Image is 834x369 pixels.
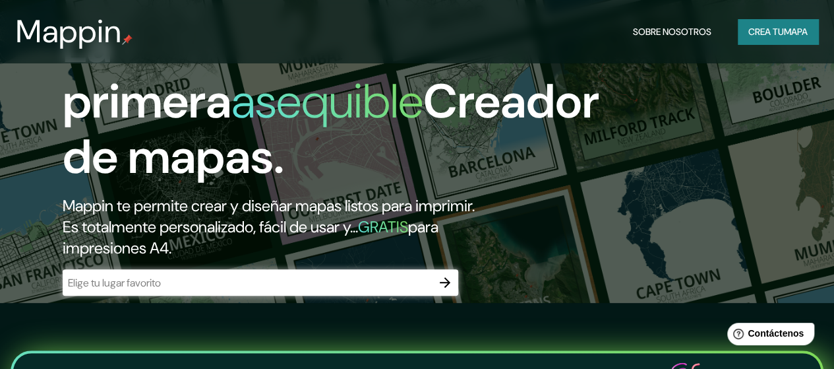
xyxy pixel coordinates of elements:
[63,217,438,258] font: para impresiones A4.
[784,26,808,38] font: mapa
[63,71,599,187] font: Creador de mapas.
[748,26,784,38] font: Crea tu
[628,19,717,44] button: Sobre nosotros
[16,11,122,52] font: Mappin
[63,217,358,237] font: Es totalmente personalizado, fácil de usar y...
[717,318,819,354] iframe: Lanzador de widgets de ayuda
[358,217,408,237] font: GRATIS
[633,26,711,38] font: Sobre nosotros
[122,34,133,45] img: pin de mapeo
[231,71,423,132] font: asequible
[63,195,475,216] font: Mappin te permite crear y diseñar mapas listos para imprimir.
[63,275,432,290] input: Elige tu lugar favorito
[738,19,818,44] button: Crea tumapa
[63,15,231,132] font: La primera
